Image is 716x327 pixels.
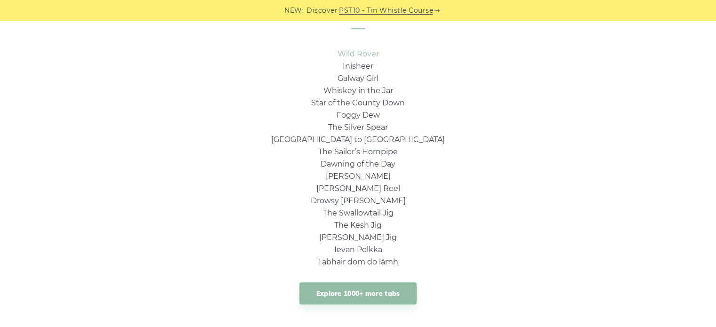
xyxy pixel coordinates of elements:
a: Foggy Dew [337,111,380,120]
a: Ievan Polkka [334,245,382,254]
a: Whiskey in the Jar [323,86,393,95]
a: Tabhair dom do lámh [318,257,398,266]
a: The Sailor’s Hornpipe [318,147,398,156]
a: Explore 1000+ more tabs [299,282,417,304]
a: Wild Rover [338,49,379,58]
a: PST10 - Tin Whistle Course [339,5,433,16]
a: [GEOGRAPHIC_DATA] to [GEOGRAPHIC_DATA] [271,135,445,144]
a: [PERSON_NAME] Jig [319,233,397,242]
span: NEW: [284,5,304,16]
a: Inisheer [343,62,373,71]
a: Galway Girl [338,74,378,83]
a: [PERSON_NAME] Reel [316,184,400,193]
a: The Silver Spear [328,123,388,132]
a: Dawning of the Day [321,160,395,168]
a: Star of the County Down [311,98,405,107]
a: [PERSON_NAME] [326,172,391,181]
span: Discover [306,5,338,16]
a: The Swallowtail Jig [323,208,394,217]
a: The Kesh Jig [334,221,382,230]
a: Drowsy [PERSON_NAME] [311,196,406,205]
